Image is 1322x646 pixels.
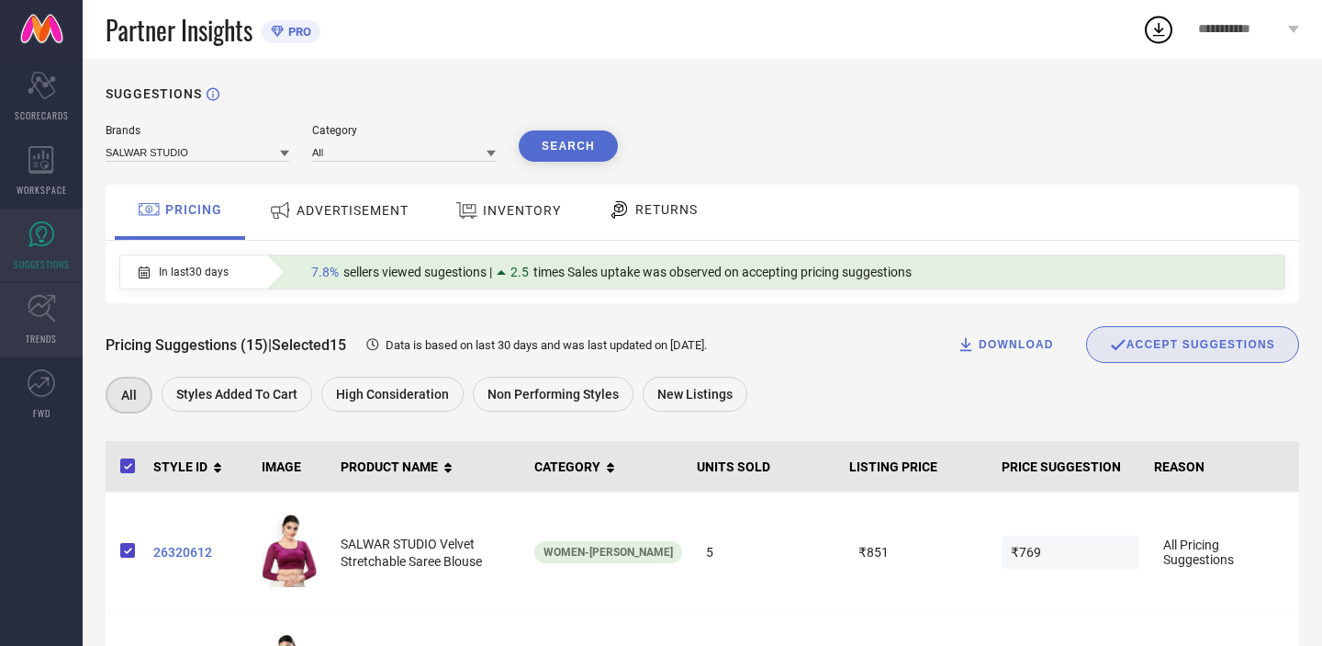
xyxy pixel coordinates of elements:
[483,203,561,218] span: INVENTORY
[106,86,202,101] h1: SUGGESTIONS
[657,387,733,402] span: New Listings
[254,441,333,493] th: IMAGE
[1110,336,1275,353] div: ACCEPT SUGGESTIONS
[519,130,618,162] button: Search
[343,265,492,279] span: sellers viewed sugestions |
[386,338,707,352] span: Data is based on last 30 days and was last updated on [DATE] .
[333,441,527,493] th: PRODUCT NAME
[106,124,289,137] div: Brands
[527,441,689,493] th: CATEGORY
[297,203,409,218] span: ADVERTISEMENT
[165,202,222,217] span: PRICING
[934,326,1077,363] button: DOWNLOAD
[14,257,70,271] span: SUGGESTIONS
[262,514,317,587] img: 474353a2-e60d-478c-aca2-cd6516a8eb821702031693611SALWARSTUDIOWomensMagentaSolidStretchableSareeBl...
[121,388,137,402] span: All
[341,537,482,569] span: SALWAR STUDIO Velvet Stretchable Saree Blouse
[1154,528,1292,576] span: All Pricing Suggestions
[336,387,449,402] span: High Consideration
[1002,536,1139,569] span: ₹769
[153,545,247,560] a: 26320612
[176,387,297,402] span: Styles Added To Cart
[1086,326,1299,363] div: Accept Suggestions
[543,546,673,559] span: Women-[PERSON_NAME]
[159,266,229,278] span: In last 30 days
[635,202,698,217] span: RETURNS
[1147,441,1299,493] th: REASON
[697,536,835,569] span: 5
[302,260,921,284] div: Percentage of sellers who have viewed suggestions for the current Insight Type
[487,387,619,402] span: Non Performing Styles
[15,108,69,122] span: SCORECARDS
[849,536,987,569] span: ₹851
[284,25,311,39] span: PRO
[533,265,912,279] span: times Sales uptake was observed on accepting pricing suggestions
[268,336,272,354] span: |
[510,265,529,279] span: 2.5
[689,441,842,493] th: UNITS SOLD
[26,332,57,346] span: TRENDS
[106,11,252,49] span: Partner Insights
[957,335,1054,354] div: DOWNLOAD
[312,124,496,137] div: Category
[106,336,268,354] span: Pricing Suggestions (15)
[17,183,67,197] span: WORKSPACE
[1086,326,1299,363] button: ACCEPT SUGGESTIONS
[842,441,994,493] th: LISTING PRICE
[1142,13,1175,46] div: Open download list
[311,265,339,279] span: 7.8%
[272,336,346,354] span: Selected 15
[146,441,254,493] th: STYLE ID
[33,406,50,420] span: FWD
[994,441,1147,493] th: PRICE SUGGESTION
